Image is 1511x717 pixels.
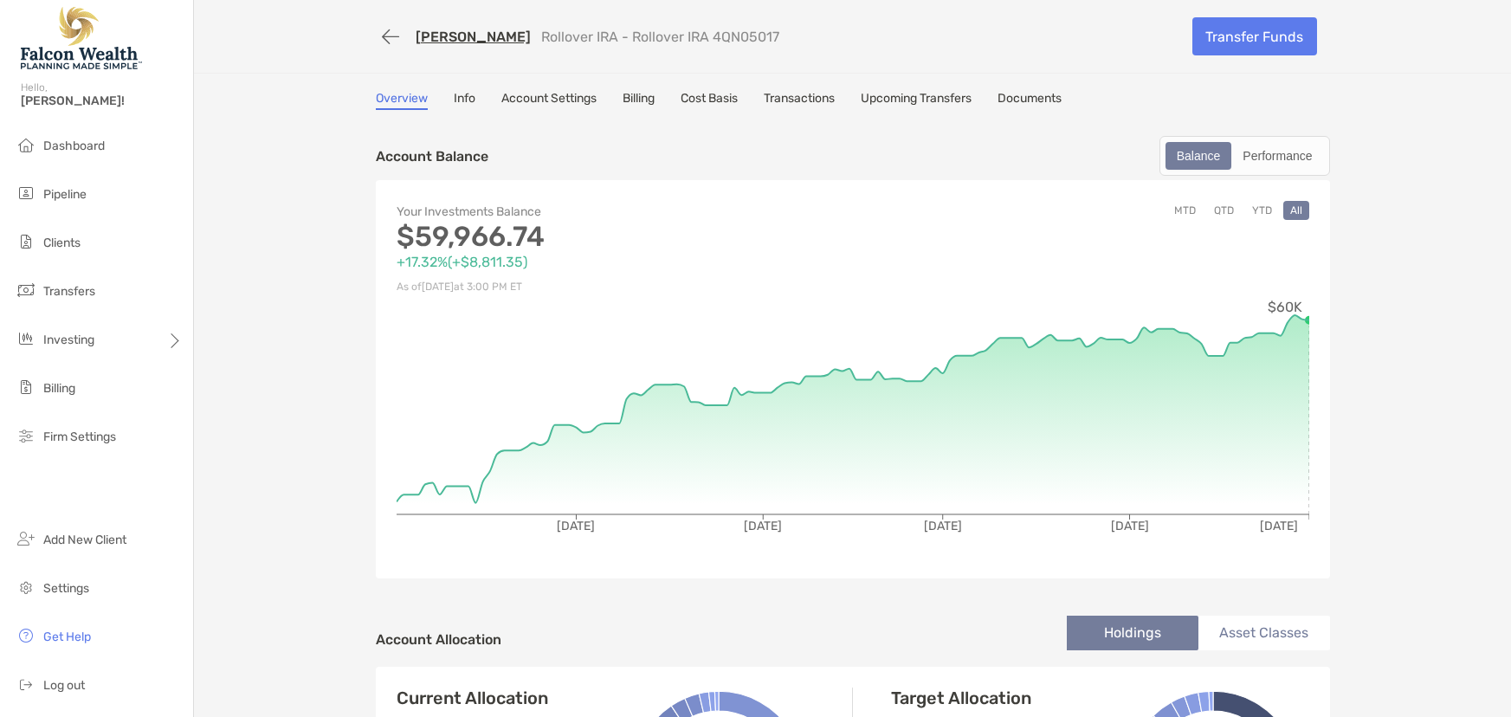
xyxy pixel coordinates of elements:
[16,425,36,446] img: firm-settings icon
[397,226,853,248] p: $59,966.74
[16,577,36,597] img: settings icon
[16,328,36,349] img: investing icon
[43,430,116,444] span: Firm Settings
[397,688,548,708] h4: Current Allocation
[21,7,142,69] img: Falcon Wealth Planning Logo
[397,201,853,223] p: Your Investments Balance
[501,91,597,110] a: Account Settings
[16,625,36,646] img: get-help icon
[1259,519,1297,533] tspan: [DATE]
[1245,201,1279,220] button: YTD
[43,678,85,693] span: Log out
[1268,299,1302,315] tspan: $60K
[16,528,36,549] img: add_new_client icon
[16,674,36,694] img: logout icon
[1207,201,1241,220] button: QTD
[1167,201,1203,220] button: MTD
[1198,616,1330,650] li: Asset Classes
[1283,201,1309,220] button: All
[43,333,94,347] span: Investing
[397,276,853,298] p: As of [DATE] at 3:00 PM ET
[43,381,75,396] span: Billing
[43,284,95,299] span: Transfers
[43,187,87,202] span: Pipeline
[623,91,655,110] a: Billing
[1110,519,1148,533] tspan: [DATE]
[397,251,853,273] p: +17.32% ( +$8,811.35 )
[376,91,428,110] a: Overview
[16,231,36,252] img: clients icon
[43,533,126,547] span: Add New Client
[744,519,782,533] tspan: [DATE]
[1192,17,1317,55] a: Transfer Funds
[1159,136,1330,176] div: segmented control
[43,236,81,250] span: Clients
[1167,144,1230,168] div: Balance
[43,630,91,644] span: Get Help
[454,91,475,110] a: Info
[557,519,595,533] tspan: [DATE]
[681,91,738,110] a: Cost Basis
[1233,144,1321,168] div: Performance
[416,29,531,45] a: [PERSON_NAME]
[16,134,36,155] img: dashboard icon
[16,183,36,203] img: pipeline icon
[998,91,1062,110] a: Documents
[923,519,961,533] tspan: [DATE]
[21,94,183,108] span: [PERSON_NAME]!
[43,139,105,153] span: Dashboard
[376,631,501,648] h4: Account Allocation
[891,688,1159,708] h4: Target Allocation
[764,91,835,110] a: Transactions
[16,377,36,397] img: billing icon
[43,581,89,596] span: Settings
[1067,616,1198,650] li: Holdings
[376,145,488,167] p: Account Balance
[541,29,779,45] p: Rollover IRA - Rollover IRA 4QN05017
[16,280,36,300] img: transfers icon
[861,91,972,110] a: Upcoming Transfers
